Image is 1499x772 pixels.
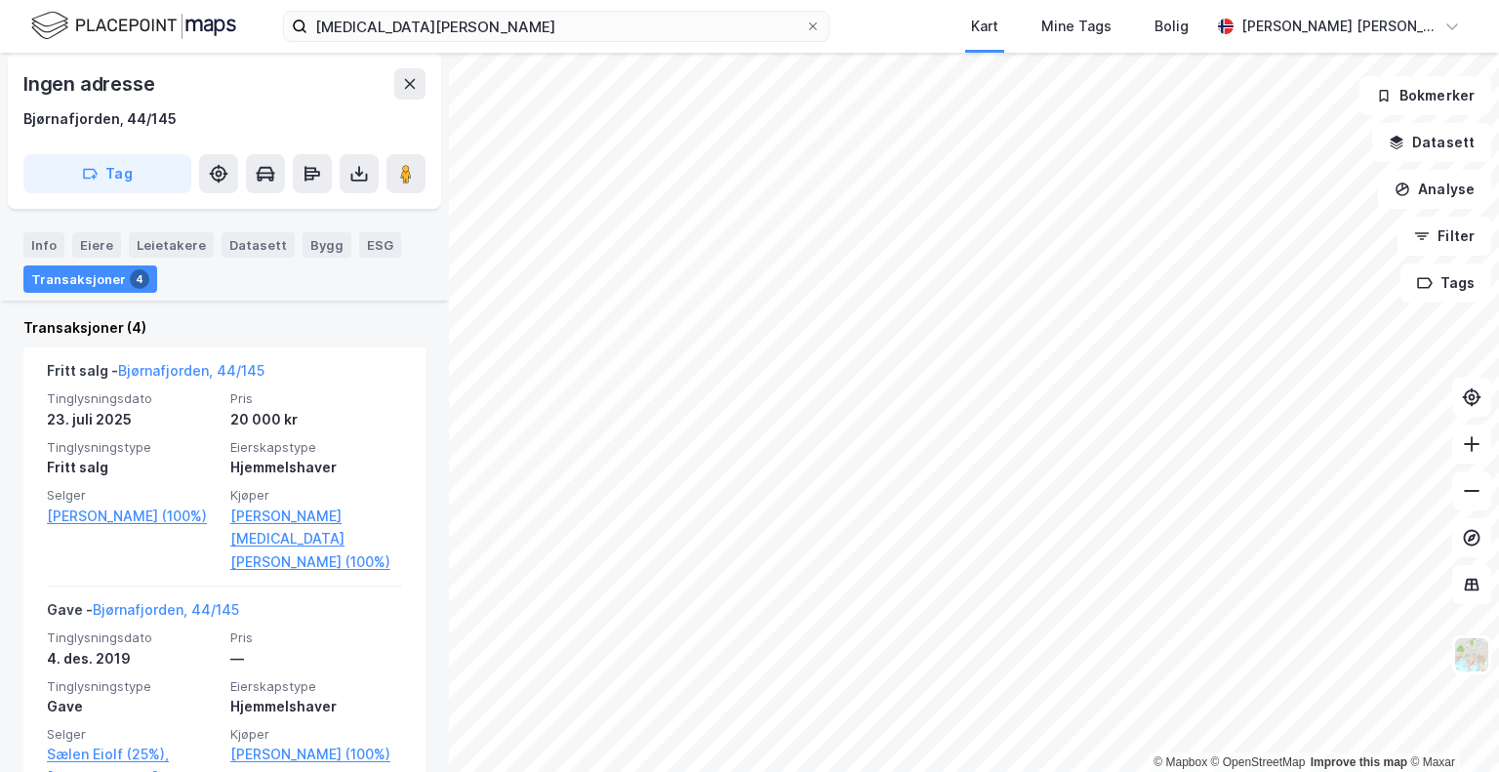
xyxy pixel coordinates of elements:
a: Bjørnafjorden, 44/145 [118,362,264,379]
a: OpenStreetMap [1211,755,1306,769]
span: Tinglysningstype [47,439,219,456]
div: Eiere [72,232,121,258]
div: ESG [359,232,401,258]
input: Søk på adresse, matrikkel, gårdeiere, leietakere eller personer [307,12,805,41]
div: Datasett [222,232,295,258]
span: Selger [47,487,219,504]
a: Improve this map [1311,755,1407,769]
button: Analyse [1378,170,1491,209]
a: [PERSON_NAME] (100%) [230,743,402,766]
div: 4. des. 2019 [47,647,219,670]
span: Tinglysningsdato [47,390,219,407]
div: Info [23,232,64,258]
div: Mine Tags [1041,15,1112,38]
div: Hjemmelshaver [230,695,402,718]
span: Tinglysningsdato [47,630,219,646]
a: Sælen Eiolf (25%), [47,743,219,766]
div: Transaksjoner (4) [23,316,425,340]
div: Gave [47,695,219,718]
div: Bolig [1155,15,1189,38]
span: Pris [230,390,402,407]
span: Pris [230,630,402,646]
div: 20 000 kr [230,408,402,431]
div: 23. juli 2025 [47,408,219,431]
button: Datasett [1372,123,1491,162]
a: [PERSON_NAME] [MEDICAL_DATA][PERSON_NAME] (100%) [230,505,402,575]
img: Z [1453,636,1490,673]
button: Filter [1398,217,1491,256]
div: 4 [130,269,149,289]
span: Selger [47,726,219,743]
iframe: Chat Widget [1401,678,1499,772]
div: Kontrollprogram for chat [1401,678,1499,772]
button: Tags [1400,264,1491,303]
a: [PERSON_NAME] (100%) [47,505,219,528]
span: Eierskapstype [230,678,402,695]
div: Gave - [47,598,239,630]
a: Mapbox [1154,755,1207,769]
div: Fritt salg - [47,359,264,390]
div: Bjørnafjorden, 44/145 [23,107,177,131]
div: Hjemmelshaver [230,456,402,479]
a: Bjørnafjorden, 44/145 [93,601,239,618]
div: Kart [971,15,998,38]
div: [PERSON_NAME] [PERSON_NAME] [1241,15,1437,38]
div: Ingen adresse [23,68,158,100]
button: Bokmerker [1359,76,1491,115]
div: Leietakere [129,232,214,258]
div: Bygg [303,232,351,258]
div: — [230,647,402,670]
button: Tag [23,154,191,193]
span: Eierskapstype [230,439,402,456]
span: Kjøper [230,487,402,504]
span: Tinglysningstype [47,678,219,695]
img: logo.f888ab2527a4732fd821a326f86c7f29.svg [31,9,236,43]
span: Kjøper [230,726,402,743]
div: Transaksjoner [23,265,157,293]
div: Fritt salg [47,456,219,479]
